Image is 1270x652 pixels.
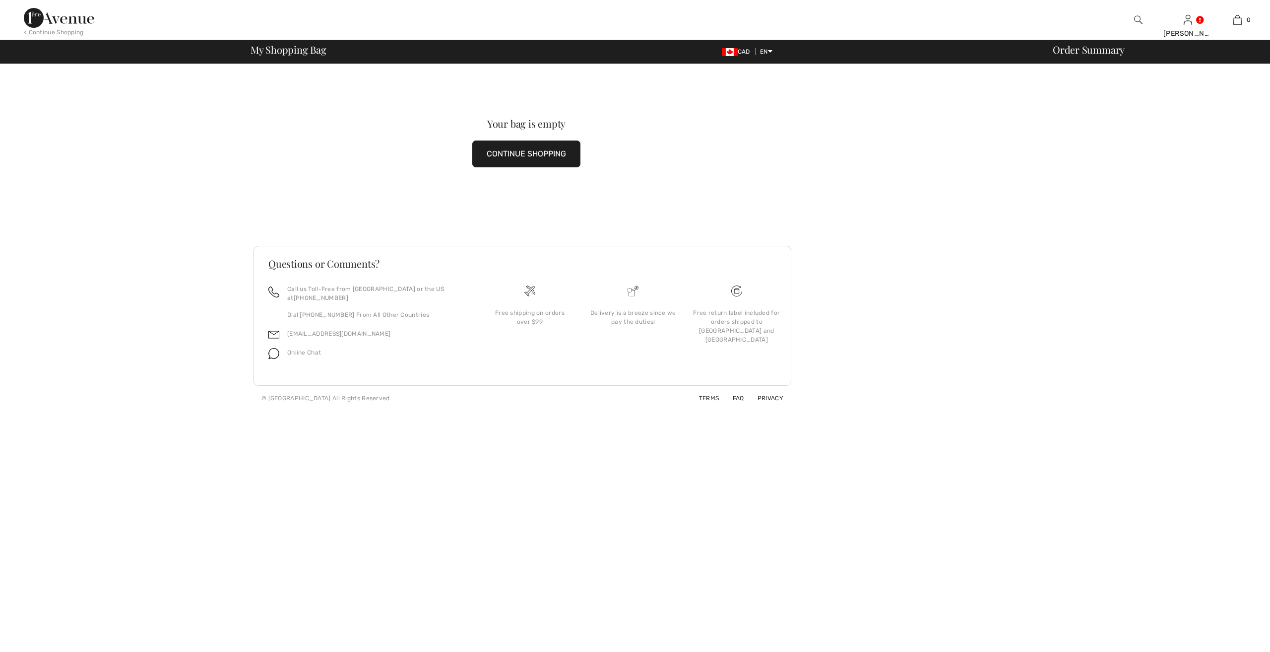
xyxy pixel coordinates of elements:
div: Free shipping on orders over $99 [486,308,573,326]
a: [EMAIL_ADDRESS][DOMAIN_NAME] [287,330,390,337]
p: Dial [PHONE_NUMBER] From All Other Countries [287,310,466,319]
img: My Bag [1233,14,1242,26]
span: Online Chat [287,349,321,356]
div: © [GEOGRAPHIC_DATA] All Rights Reserved [261,394,390,403]
img: Delivery is a breeze since we pay the duties! [628,286,638,296]
a: Sign In [1184,15,1192,24]
img: search the website [1134,14,1143,26]
span: 0 [1247,15,1251,24]
h3: Questions or Comments? [268,259,776,269]
img: Free shipping on orders over $99 [731,286,742,296]
div: Your bag is empty [281,119,772,129]
div: Free return label included for orders shipped to [GEOGRAPHIC_DATA] and [GEOGRAPHIC_DATA] [693,308,780,344]
p: Call us Toll-Free from [GEOGRAPHIC_DATA] or the US at [287,285,466,302]
span: My Shopping Bag [251,45,326,55]
div: [PERSON_NAME] [1163,28,1212,39]
div: Delivery is a breeze since we pay the duties! [589,308,677,326]
img: My Info [1184,14,1192,26]
img: 1ère Avenue [24,8,94,28]
a: 0 [1213,14,1262,26]
a: Privacy [746,395,783,402]
a: [PHONE_NUMBER] [294,294,348,301]
span: CAD [722,48,754,55]
img: call [268,287,279,297]
div: < Continue Shopping [24,28,84,37]
span: EN [760,48,772,55]
img: Free shipping on orders over $99 [524,286,535,296]
img: email [268,329,279,340]
a: FAQ [721,395,744,402]
div: Order Summary [1041,45,1264,55]
img: Canadian Dollar [722,48,738,56]
button: CONTINUE SHOPPING [472,141,580,167]
a: Terms [687,395,719,402]
img: chat [268,348,279,359]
